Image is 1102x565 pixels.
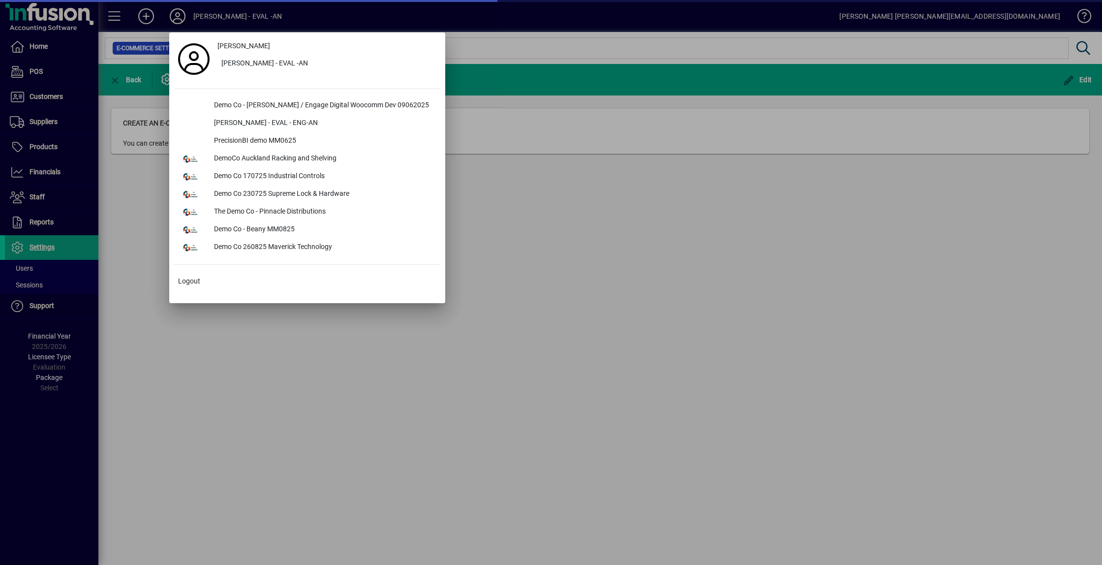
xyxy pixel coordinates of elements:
[178,276,200,286] span: Logout
[206,150,440,168] div: DemoCo Auckland Racking and Shelving
[214,37,440,55] a: [PERSON_NAME]
[174,273,440,290] button: Logout
[217,41,270,51] span: [PERSON_NAME]
[206,97,440,115] div: Demo Co - [PERSON_NAME] / Engage Digital Woocomm Dev 09062025
[206,221,440,239] div: Demo Co - Beany MM0825
[206,239,440,256] div: Demo Co 260825 Maverick Technology
[174,203,440,221] button: The Demo Co - Pinnacle Distributions
[206,186,440,203] div: Demo Co 230725 Supreme Lock & Hardware
[214,55,440,73] button: [PERSON_NAME] - EVAL -AN
[174,50,214,68] a: Profile
[174,186,440,203] button: Demo Co 230725 Supreme Lock & Hardware
[206,115,440,132] div: [PERSON_NAME] - EVAL - ENG-AN
[174,239,440,256] button: Demo Co 260825 Maverick Technology
[174,150,440,168] button: DemoCo Auckland Racking and Shelving
[174,132,440,150] button: PrecisionBI demo MM0625
[174,97,440,115] button: Demo Co - [PERSON_NAME] / Engage Digital Woocomm Dev 09062025
[174,221,440,239] button: Demo Co - Beany MM0825
[174,115,440,132] button: [PERSON_NAME] - EVAL - ENG-AN
[174,168,440,186] button: Demo Co 170725 Industrial Controls
[206,132,440,150] div: PrecisionBI demo MM0625
[206,168,440,186] div: Demo Co 170725 Industrial Controls
[206,203,440,221] div: The Demo Co - Pinnacle Distributions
